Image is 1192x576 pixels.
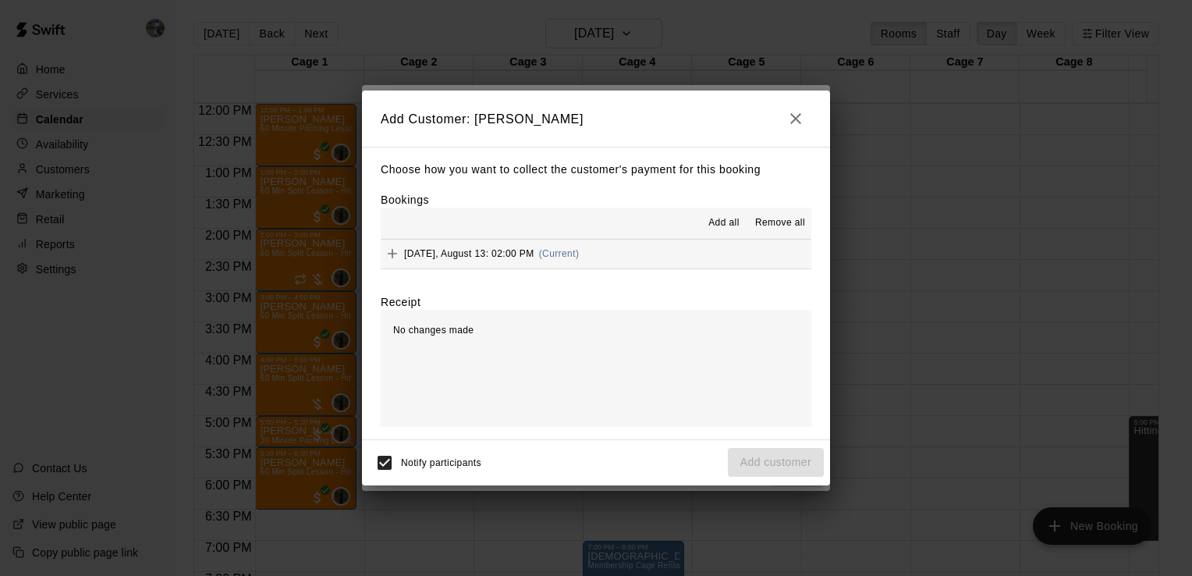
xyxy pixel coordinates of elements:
button: Remove all [749,211,811,236]
button: Add[DATE], August 13: 02:00 PM(Current) [381,240,811,268]
span: [DATE], August 13: 02:00 PM [404,248,534,259]
span: Add [381,247,404,259]
span: Remove all [755,215,805,231]
span: (Current) [539,248,580,259]
span: Notify participants [401,457,481,468]
p: Choose how you want to collect the customer's payment for this booking [381,160,811,180]
button: Add all [699,211,749,236]
label: Bookings [381,194,429,206]
span: No changes made [393,325,474,336]
h2: Add Customer: [PERSON_NAME] [362,91,830,147]
label: Receipt [381,294,420,310]
span: Add all [708,215,740,231]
